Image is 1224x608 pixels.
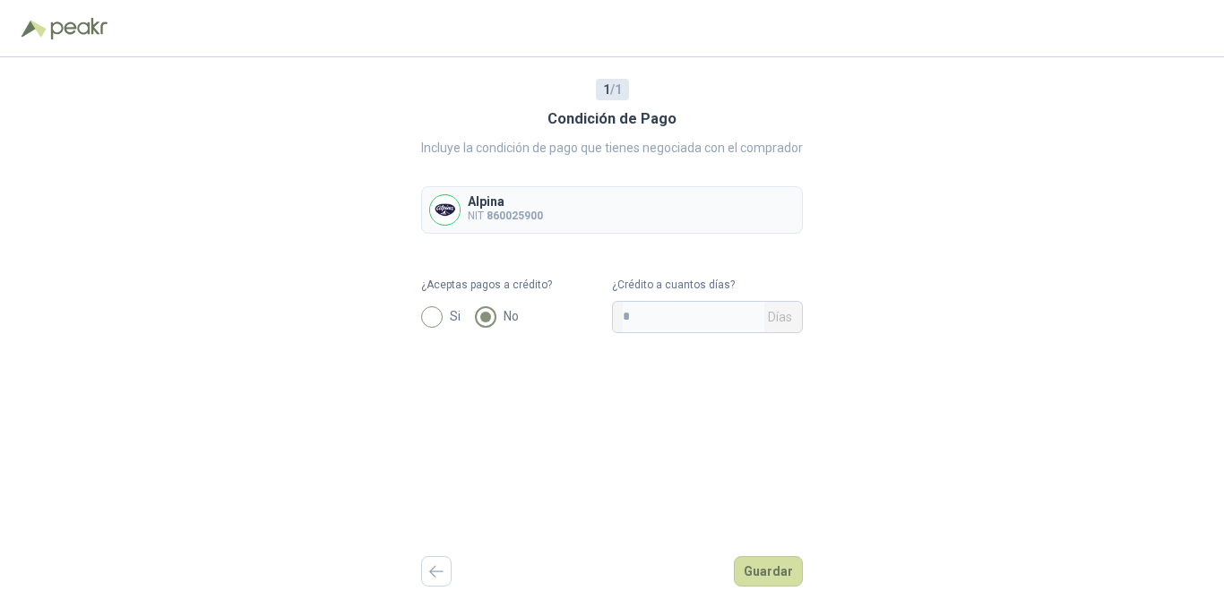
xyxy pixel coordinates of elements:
[734,556,803,587] button: Guardar
[496,306,526,326] span: No
[443,306,468,326] span: Si
[612,277,803,294] label: ¿Crédito a cuantos días?
[468,208,543,225] p: NIT
[421,138,803,158] p: Incluye la condición de pago que tienes negociada con el comprador
[50,18,108,39] img: Peakr
[603,80,622,99] span: / 1
[768,302,792,332] span: Días
[421,277,612,294] label: ¿Aceptas pagos a crédito?
[468,195,543,208] p: Alpina
[603,82,610,97] b: 1
[547,107,677,131] h3: Condición de Pago
[430,195,460,225] img: Company Logo
[22,20,47,38] img: Logo
[487,210,543,222] b: 860025900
